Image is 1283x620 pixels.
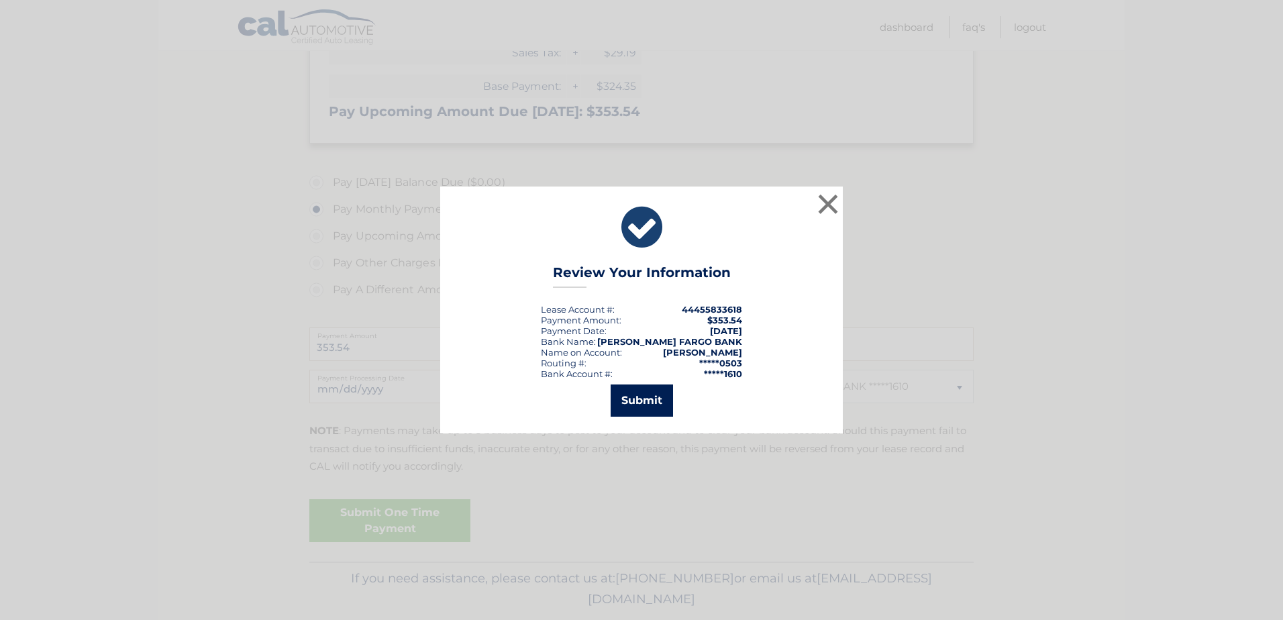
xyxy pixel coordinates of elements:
[707,315,742,325] span: $353.54
[541,358,586,368] div: Routing #:
[663,347,742,358] strong: [PERSON_NAME]
[541,325,605,336] span: Payment Date
[553,264,731,288] h3: Review Your Information
[541,368,613,379] div: Bank Account #:
[710,325,742,336] span: [DATE]
[541,347,622,358] div: Name on Account:
[541,304,615,315] div: Lease Account #:
[541,336,596,347] div: Bank Name:
[541,325,607,336] div: :
[597,336,742,347] strong: [PERSON_NAME] FARGO BANK
[815,191,841,217] button: ×
[682,304,742,315] strong: 44455833618
[541,315,621,325] div: Payment Amount:
[611,384,673,417] button: Submit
